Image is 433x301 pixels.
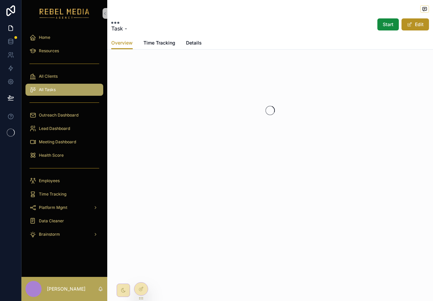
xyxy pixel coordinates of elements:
[25,136,103,148] a: Meeting Dashboard
[39,232,60,237] span: Brainstorm
[39,112,78,118] span: Outreach Dashboard
[383,21,393,28] span: Start
[39,192,66,197] span: Time Tracking
[25,45,103,57] a: Resources
[25,228,103,240] a: Brainstorm
[111,24,127,32] span: Task -
[143,40,175,46] span: Time Tracking
[111,37,133,50] a: Overview
[186,40,202,46] span: Details
[39,153,64,158] span: Health Score
[25,149,103,161] a: Health Score
[25,123,103,135] a: Lead Dashboard
[25,31,103,44] a: Home
[25,70,103,82] a: All Clients
[39,139,76,145] span: Meeting Dashboard
[47,286,85,292] p: [PERSON_NAME]
[25,175,103,187] a: Employees
[39,74,58,79] span: All Clients
[186,37,202,50] a: Details
[25,109,103,121] a: Outreach Dashboard
[39,218,64,224] span: Data Cleaner
[40,8,89,19] img: App logo
[39,205,67,210] span: Platform Mgmt
[401,18,429,30] button: Edit
[39,87,56,92] span: All Tasks
[111,40,133,46] span: Overview
[21,27,107,249] div: scrollable content
[39,35,50,40] span: Home
[143,37,175,50] a: Time Tracking
[25,188,103,200] a: Time Tracking
[39,126,70,131] span: Lead Dashboard
[39,48,59,54] span: Resources
[39,178,60,183] span: Employees
[377,18,399,30] button: Start
[25,215,103,227] a: Data Cleaner
[25,84,103,96] a: All Tasks
[25,202,103,214] a: Platform Mgmt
